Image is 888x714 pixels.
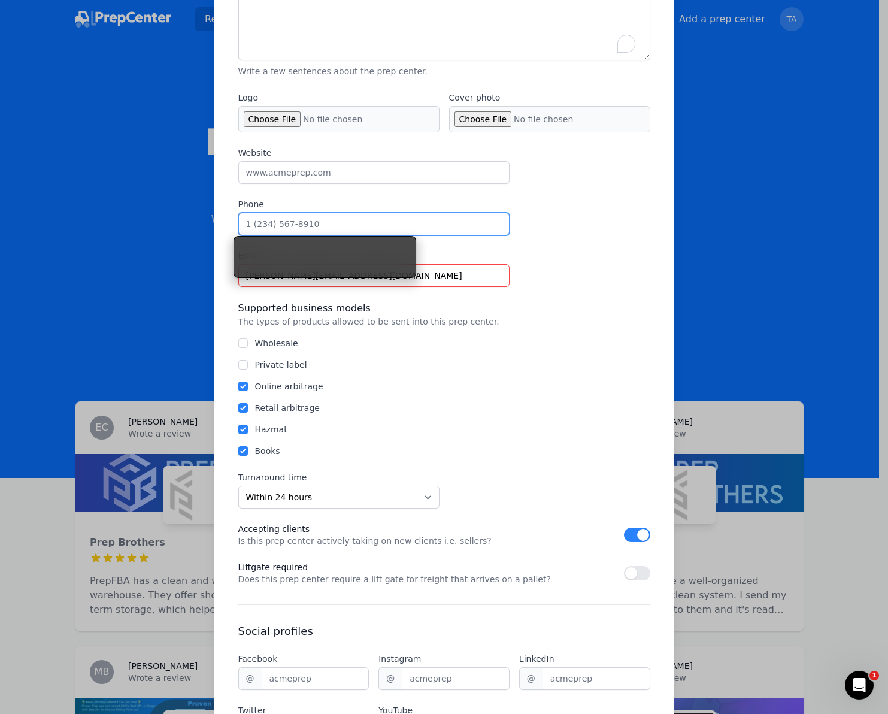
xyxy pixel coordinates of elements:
[402,667,510,690] input: acmeprep
[238,147,510,159] label: Website
[238,561,624,573] span: Liftgate required
[238,523,624,535] span: Accepting clients
[238,653,369,665] label: Facebook
[238,535,624,547] span: Is this prep center actively taking on new clients i.e. sellers?
[543,667,650,690] input: acmeprep
[238,213,510,235] input: 1 (234) 567-8910
[238,65,650,77] p: Write a few sentences about the prep center.
[519,653,650,665] label: LinkedIn
[238,198,510,210] label: Phone
[238,573,624,585] span: Does this prep center require a lift gate for freight that arrives on a pallet?
[378,653,510,665] label: Instagram
[238,667,262,690] span: @
[238,624,650,639] h3: Social profiles
[255,338,298,348] label: Wholesale
[255,360,307,370] label: Private label
[255,446,280,456] label: Books
[238,301,650,316] div: Supported business models
[238,161,510,184] input: www.acmeprep.com
[238,92,440,104] label: Logo
[255,425,287,434] label: Hazmat
[255,403,320,413] label: Retail arbitrage
[238,316,650,328] p: The types of products allowed to be sent into this prep center.
[238,471,440,483] label: Turnaround time
[869,671,879,680] span: 1
[378,667,402,690] span: @
[519,667,543,690] span: @
[255,382,323,391] label: Online arbitrage
[262,667,369,690] input: acmeprep
[449,92,650,104] label: Cover photo
[845,671,874,700] iframe: Intercom live chat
